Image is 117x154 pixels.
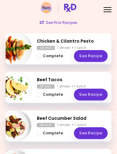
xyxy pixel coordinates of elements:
div: 1 dinner + 1 lunch [57,84,86,89]
img: RxDiet [41,2,76,13]
h2: Beef Cucumber Salad [37,115,108,122]
span: Complete [43,54,63,58]
button: Complete - Beef Cucumber Salad [37,130,63,137]
div: 1 dinner + 1 lunch [57,123,86,127]
button: Complete - Beef Tacos [37,91,63,98]
div: 30 min [37,123,55,127]
div: 30 min [37,46,55,50]
span: Complete [43,92,63,97]
a: See Recipe - Beef Tacos [74,89,108,100]
a: See Recipe - Beef Cucumber Salad [74,127,108,139]
h2: Beef Tacos [37,77,108,83]
span: Complete [43,131,63,135]
div: 20 min [37,84,55,89]
button: Complete - Chicken & Cilantro Pesto [37,53,63,59]
a: See Recipe - Chicken & Cilantro Pesto [74,50,108,62]
div: 1 dinner + 1 lunch [57,46,86,50]
button: See Prior Recipes [38,17,79,29]
h2: Chicken & Cilantro Pesto [37,38,108,44]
